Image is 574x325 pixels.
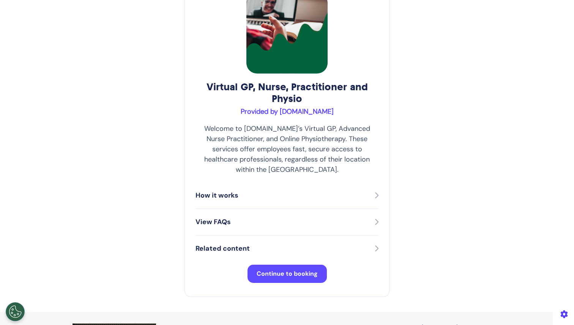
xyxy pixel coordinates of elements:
[196,190,238,201] p: How it works
[196,108,378,116] h3: Provided by [DOMAIN_NAME]
[257,270,318,278] span: Continue to booking
[196,243,250,254] p: Related content
[196,81,378,105] h2: Virtual GP, Nurse, Practitioner and Physio
[196,243,378,254] button: Related content
[196,190,378,201] button: How it works
[196,217,231,227] p: View FAQs
[248,265,327,283] button: Continue to booking
[6,302,25,321] button: Open Preferences
[196,124,378,175] p: Welcome to [DOMAIN_NAME]’s Virtual GP, Advanced Nurse Practitioner, and Online Physiotherapy. The...
[196,217,378,228] button: View FAQs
